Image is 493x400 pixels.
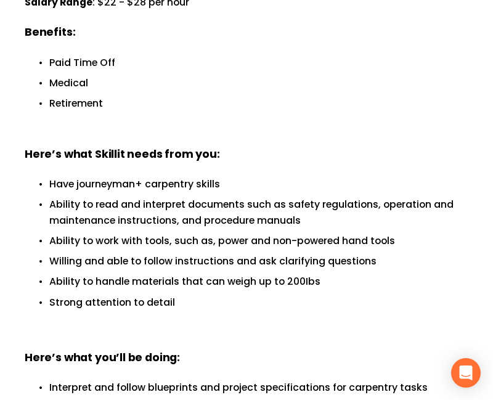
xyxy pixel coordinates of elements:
strong: Here’s what Skillit needs from you: [25,146,220,161]
strong: Benefits: [25,24,75,39]
p: Medical [49,75,468,91]
p: Have journeyman+ carpentry skills [49,176,468,192]
p: Ability to work with tools, such as, power and non-powered hand tools [49,233,468,248]
div: Open Intercom Messenger [451,358,481,388]
p: Interpret and follow blueprints and project specifications for carpentry tasks [49,380,468,395]
p: Ability to handle materials that can weigh up to 200Ibs [49,274,468,289]
p: Strong attention to detail [49,295,468,310]
p: Ability to read and interpret documents such as safety regulations, operation and maintenance ins... [49,197,468,228]
p: Willing and able to follow instructions and ask clarifying questions [49,253,468,269]
p: Retirement [49,96,468,111]
strong: Here’s what you’ll be doing: [25,349,180,365]
p: Paid Time Off [49,55,468,70]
